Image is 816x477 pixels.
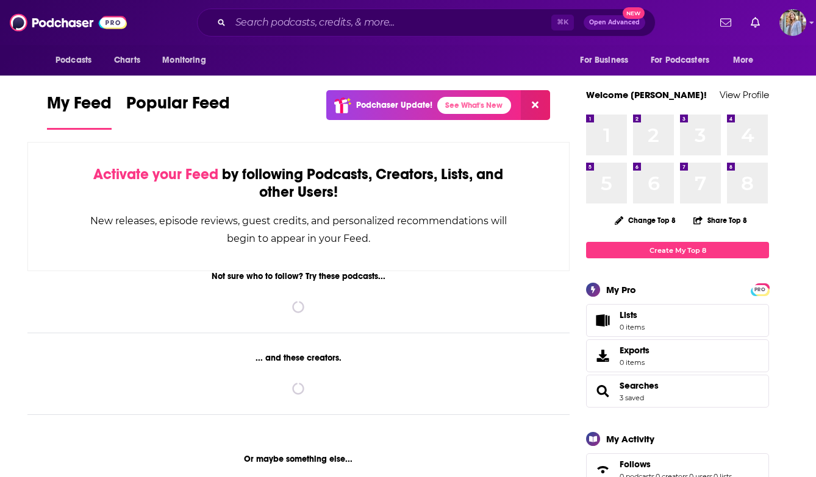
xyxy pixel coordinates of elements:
[356,100,432,110] p: Podchaser Update!
[586,304,769,337] a: Lists
[590,383,615,400] a: Searches
[580,52,628,69] span: For Business
[746,12,765,33] a: Show notifications dropdown
[643,49,727,72] button: open menu
[126,93,230,130] a: Popular Feed
[620,459,651,470] span: Follows
[607,213,683,228] button: Change Top 8
[437,97,511,114] a: See What's New
[620,309,645,320] span: Lists
[551,15,574,30] span: ⌘ K
[693,208,748,232] button: Share Top 8
[733,52,754,69] span: More
[620,309,637,320] span: Lists
[584,15,645,30] button: Open AdvancedNew
[586,89,707,101] a: Welcome [PERSON_NAME]!
[114,52,140,69] span: Charts
[606,284,636,295] div: My Pro
[590,347,615,364] span: Exports
[47,93,112,130] a: My Feed
[586,375,769,408] span: Searches
[651,52,709,69] span: For Podcasters
[231,13,551,32] input: Search podcasts, credits, & more...
[589,19,640,26] span: Open Advanced
[620,459,732,470] a: Follows
[620,380,659,391] a: Searches
[27,271,570,281] div: Not sure who to follow? Try these podcasts...
[571,49,643,72] button: open menu
[93,165,218,183] span: Activate your Feed
[162,52,206,69] span: Monitoring
[126,93,230,121] span: Popular Feed
[197,9,656,37] div: Search podcasts, credits, & more...
[154,49,221,72] button: open menu
[89,166,508,201] div: by following Podcasts, Creators, Lists, and other Users!
[620,358,650,367] span: 0 items
[27,353,570,363] div: ... and these creators.
[89,212,508,247] div: New releases, episode reviews, guest credits, and personalized recommendations will begin to appe...
[47,49,107,72] button: open menu
[106,49,148,72] a: Charts
[779,9,806,36] span: Logged in as JFMuntsinger
[623,7,645,19] span: New
[753,284,767,294] a: PRO
[779,9,806,36] img: User Profile
[725,49,769,72] button: open menu
[620,323,645,331] span: 0 items
[720,89,769,101] a: View Profile
[620,345,650,356] span: Exports
[10,11,127,34] img: Podchaser - Follow, Share and Rate Podcasts
[586,242,769,258] a: Create My Top 8
[606,433,654,445] div: My Activity
[590,312,615,329] span: Lists
[779,9,806,36] button: Show profile menu
[715,12,736,33] a: Show notifications dropdown
[27,454,570,464] div: Or maybe something else...
[55,52,91,69] span: Podcasts
[620,394,644,402] a: 3 saved
[586,339,769,372] a: Exports
[47,93,112,121] span: My Feed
